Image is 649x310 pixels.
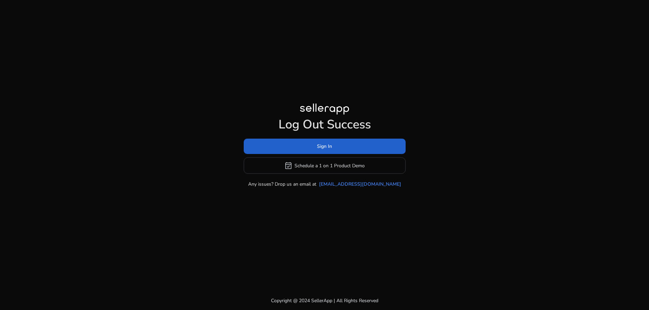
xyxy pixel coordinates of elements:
[284,161,292,170] span: event_available
[317,143,332,150] span: Sign In
[319,181,401,188] a: [EMAIL_ADDRESS][DOMAIN_NAME]
[248,181,316,188] p: Any issues? Drop us an email at
[244,139,406,154] button: Sign In
[244,157,406,174] button: event_availableSchedule a 1 on 1 Product Demo
[244,117,406,132] h1: Log Out Success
